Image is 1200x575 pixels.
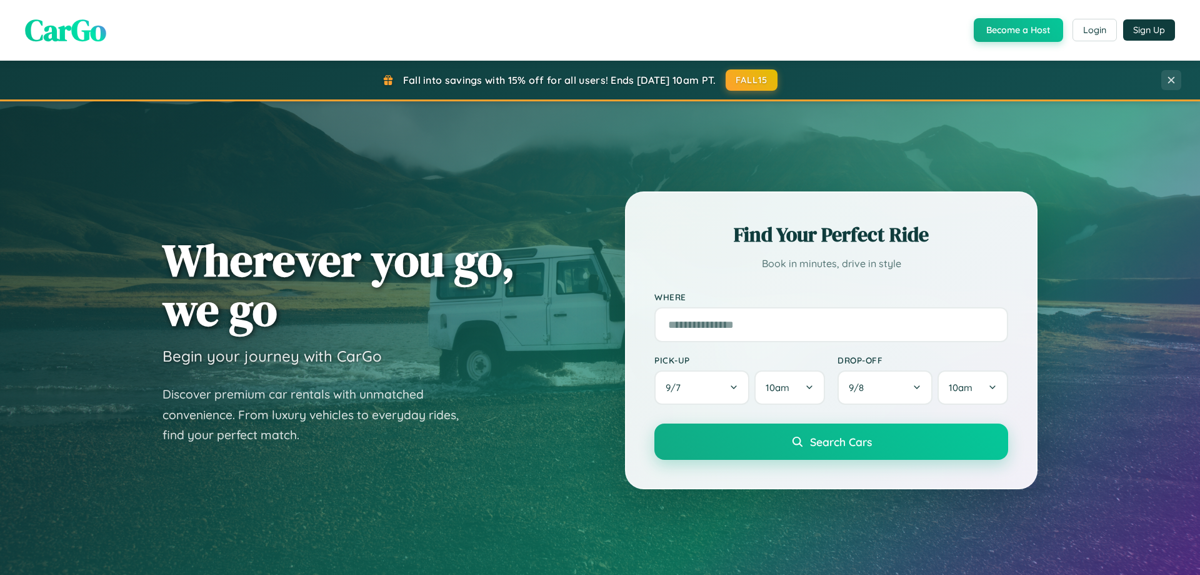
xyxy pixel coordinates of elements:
[1123,19,1175,41] button: Sign Up
[810,435,872,449] span: Search Cars
[25,9,106,51] span: CarGo
[766,382,789,394] span: 10am
[1072,19,1117,41] button: Login
[654,355,825,365] label: Pick-up
[654,292,1008,302] label: Where
[974,18,1063,42] button: Become a Host
[162,384,475,445] p: Discover premium car rentals with unmatched convenience. From luxury vehicles to everyday rides, ...
[837,370,932,405] button: 9/8
[949,382,972,394] span: 10am
[162,347,382,365] h3: Begin your journey with CarGo
[162,235,515,334] h1: Wherever you go, we go
[654,424,1008,460] button: Search Cars
[937,370,1008,405] button: 10am
[654,221,1008,248] h2: Find Your Perfect Ride
[403,74,716,86] span: Fall into savings with 15% off for all users! Ends [DATE] 10am PT.
[654,255,1008,273] p: Book in minutes, drive in style
[726,69,778,91] button: FALL15
[654,370,749,405] button: 9/7
[666,382,687,394] span: 9 / 7
[849,382,870,394] span: 9 / 8
[837,355,1008,365] label: Drop-off
[754,370,825,405] button: 10am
